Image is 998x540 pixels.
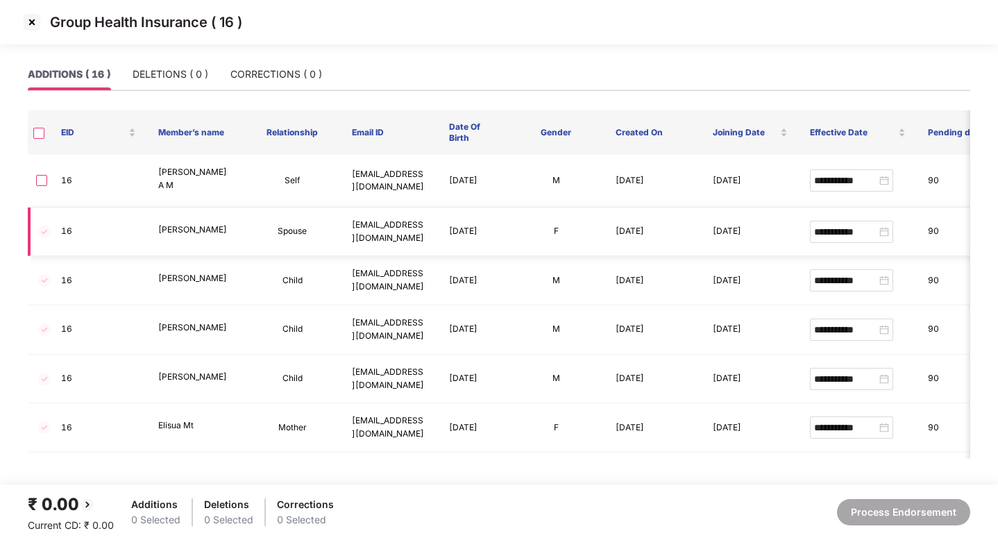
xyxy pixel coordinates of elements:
td: [DATE] [604,155,702,208]
td: [EMAIL_ADDRESS][DOMAIN_NAME] [341,208,438,257]
p: [PERSON_NAME] [158,272,233,285]
td: [DATE] [702,355,799,404]
div: 0 Selected [277,512,334,528]
div: ADDITIONS ( 16 ) [28,67,110,82]
p: [PERSON_NAME] A M [158,166,233,192]
td: Mother [244,403,341,453]
td: F [507,403,604,453]
td: [DATE] [604,256,702,305]
th: Effective Date [799,110,917,155]
td: [EMAIL_ADDRESS][DOMAIN_NAME] [341,453,438,502]
th: Gender [507,110,604,155]
img: svg+xml;base64,PHN2ZyBpZD0iVGljay0zMngzMiIgeG1sbnM9Imh0dHA6Ly93d3cudzMub3JnLzIwMDAvc3ZnIiB3aWR0aD... [36,321,53,338]
td: 16 [50,305,147,355]
th: Member’s name [147,110,244,155]
td: [DATE] [702,403,799,453]
td: [DATE] [702,305,799,355]
div: CORRECTIONS ( 0 ) [230,67,322,82]
span: Joining Date [713,127,777,138]
span: EID [61,127,126,138]
td: [EMAIL_ADDRESS][DOMAIN_NAME] [341,256,438,305]
img: svg+xml;base64,PHN2ZyBpZD0iQmFjay0yMHgyMCIgeG1sbnM9Imh0dHA6Ly93d3cudzMub3JnLzIwMDAvc3ZnIiB3aWR0aD... [79,496,96,513]
button: Process Endorsement [837,499,970,525]
td: [DATE] [604,355,702,404]
img: svg+xml;base64,PHN2ZyBpZD0iQ3Jvc3MtMzJ4MzIiIHhtbG5zPSJodHRwOi8vd3d3LnczLm9yZy8yMDAwL3N2ZyIgd2lkdG... [21,11,43,33]
td: 16 [50,208,147,257]
td: Self [244,155,341,208]
th: Joining Date [702,110,799,155]
td: [DATE] [702,155,799,208]
td: [DATE] [438,155,507,208]
td: 16 [50,256,147,305]
td: [DATE] [438,403,507,453]
td: [EMAIL_ADDRESS][DOMAIN_NAME] [341,355,438,404]
img: svg+xml;base64,PHN2ZyBpZD0iVGljay0zMngzMiIgeG1sbnM9Imh0dHA6Ly93d3cudzMub3JnLzIwMDAvc3ZnIiB3aWR0aD... [36,272,53,289]
td: [DATE] [702,256,799,305]
td: M [507,256,604,305]
img: svg+xml;base64,PHN2ZyBpZD0iVGljay0zMngzMiIgeG1sbnM9Imh0dHA6Ly93d3cudzMub3JnLzIwMDAvc3ZnIiB3aWR0aD... [36,419,53,436]
td: [DATE] [604,403,702,453]
td: [EMAIL_ADDRESS][DOMAIN_NAME] [341,305,438,355]
td: Child [244,355,341,404]
td: [DATE] [438,256,507,305]
p: [PERSON_NAME] [158,321,233,335]
td: [DATE] [702,208,799,257]
td: Child [244,305,341,355]
span: Current CD: ₹ 0.00 [28,519,114,531]
td: [DATE] [702,453,799,502]
div: ₹ 0.00 [28,491,114,518]
th: EID [50,110,147,155]
td: [DATE] [604,305,702,355]
th: Relationship [244,110,341,155]
p: Group Health Insurance ( 16 ) [50,14,242,31]
td: [DATE] [604,453,702,502]
div: Additions [131,497,180,512]
td: M [507,305,604,355]
th: Created On [604,110,702,155]
p: [PERSON_NAME] [158,371,233,384]
th: Email ID [341,110,438,155]
td: M [507,155,604,208]
td: [DATE] [438,305,507,355]
td: [DATE] [438,208,507,257]
td: 16 [50,155,147,208]
th: Date Of Birth [438,110,507,155]
div: 0 Selected [204,512,253,528]
span: Pending days [928,127,992,138]
div: 0 Selected [131,512,180,528]
p: Elisua Mt [158,419,233,432]
span: Effective Date [810,127,895,138]
td: [EMAIL_ADDRESS][DOMAIN_NAME] [341,155,438,208]
td: F [507,208,604,257]
div: Deletions [204,497,253,512]
td: [EMAIL_ADDRESS][DOMAIN_NAME] [341,403,438,453]
td: 16 [50,403,147,453]
td: M [507,355,604,404]
div: DELETIONS ( 0 ) [133,67,208,82]
td: Father [244,453,341,502]
td: [DATE] [604,208,702,257]
td: [DATE] [438,355,507,404]
td: Child [244,256,341,305]
img: svg+xml;base64,PHN2ZyBpZD0iVGljay0zMngzMiIgeG1sbnM9Imh0dHA6Ly93d3cudzMub3JnLzIwMDAvc3ZnIiB3aWR0aD... [36,223,53,240]
td: [DATE] [438,453,507,502]
td: Spouse [244,208,341,257]
td: 16 [50,355,147,404]
p: [PERSON_NAME] [158,223,233,237]
div: Corrections [277,497,334,512]
td: M [507,453,604,502]
img: svg+xml;base64,PHN2ZyBpZD0iVGljay0zMngzMiIgeG1sbnM9Imh0dHA6Ly93d3cudzMub3JnLzIwMDAvc3ZnIiB3aWR0aD... [36,371,53,387]
td: 16 [50,453,147,502]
